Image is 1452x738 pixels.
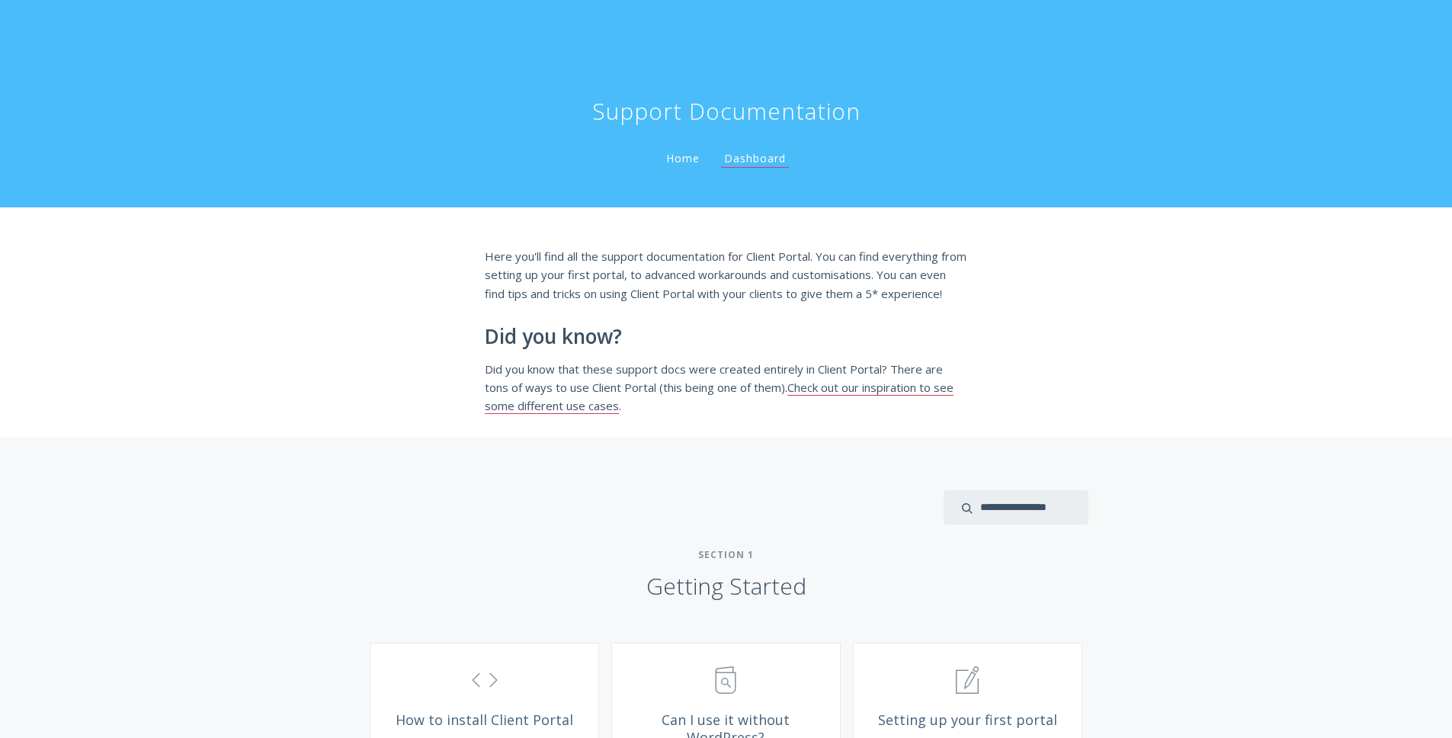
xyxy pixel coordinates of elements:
[877,711,1059,729] span: Setting up your first portal
[485,247,968,303] p: Here you'll find all the support documentation for Client Portal. You can find everything from se...
[393,711,575,729] span: How to install Client Portal
[485,360,968,416] p: Did you know that these support docs were created entirely in Client Portal? There are tons of wa...
[944,490,1088,525] input: search input
[485,326,968,348] h2: Did you know?
[592,96,861,127] h1: Support Documentation
[663,151,703,165] a: Home
[721,151,789,168] a: Dashboard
